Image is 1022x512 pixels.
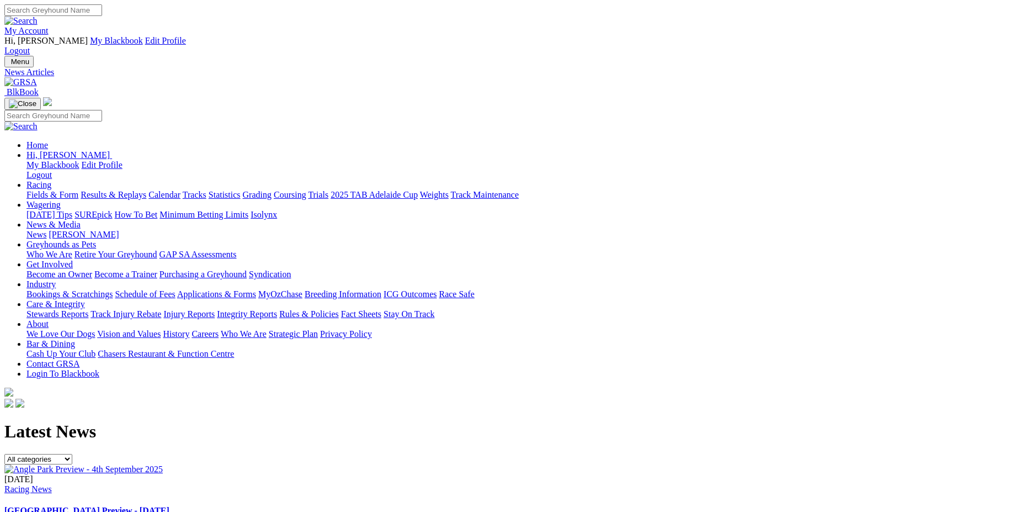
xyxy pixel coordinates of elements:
a: Retire Your Greyhound [74,250,157,259]
a: How To Bet [115,210,158,219]
a: Strategic Plan [269,329,318,339]
a: Edit Profile [145,36,186,45]
input: Search [4,110,102,122]
a: News [26,230,46,239]
img: logo-grsa-white.png [43,97,52,106]
a: Integrity Reports [217,309,277,319]
a: Results & Replays [81,190,146,199]
a: Logout [4,46,30,55]
a: Statistics [209,190,241,199]
a: Bookings & Scratchings [26,289,113,299]
a: Track Maintenance [451,190,519,199]
input: Search [4,4,102,16]
a: Contact GRSA [26,359,79,368]
a: SUREpick [74,210,112,219]
div: About [26,329,1018,339]
a: ICG Outcomes [384,289,437,299]
a: Get Involved [26,260,73,269]
a: Tracks [183,190,206,199]
a: [PERSON_NAME] [49,230,119,239]
a: Racing News [4,484,52,494]
a: Rules & Policies [279,309,339,319]
a: Stay On Track [384,309,434,319]
a: Privacy Policy [320,329,372,339]
a: Fields & Form [26,190,78,199]
a: Syndication [249,270,291,279]
a: [DATE] Tips [26,210,72,219]
div: Racing [26,190,1018,200]
a: About [26,319,49,329]
a: Greyhounds as Pets [26,240,96,249]
span: [DATE] [4,474,33,484]
img: Angle Park Preview - 4th September 2025 [4,465,163,474]
span: BlkBook [7,87,39,97]
a: News & Media [26,220,81,229]
a: My Blackbook [90,36,143,45]
a: History [163,329,189,339]
img: logo-grsa-white.png [4,388,13,397]
a: My Blackbook [26,160,79,170]
a: Coursing [274,190,306,199]
a: Purchasing a Greyhound [159,270,247,279]
div: Greyhounds as Pets [26,250,1018,260]
a: Weights [420,190,449,199]
a: Minimum Betting Limits [159,210,248,219]
button: Toggle navigation [4,98,41,110]
a: MyOzChase [258,289,302,299]
a: Chasers Restaurant & Function Centre [98,349,234,358]
img: Search [4,122,38,131]
a: Vision and Values [97,329,161,339]
a: Home [26,140,48,150]
a: Racing [26,180,51,189]
a: Calendar [148,190,180,199]
span: Hi, [PERSON_NAME] [4,36,88,45]
a: Careers [191,329,219,339]
a: Cash Up Your Club [26,349,95,358]
span: Hi, [PERSON_NAME] [26,150,110,160]
img: Close [9,99,36,108]
a: We Love Our Dogs [26,329,95,339]
a: Track Injury Rebate [91,309,161,319]
a: Logout [26,170,52,180]
img: facebook.svg [4,399,13,408]
a: Who We Are [221,329,267,339]
div: Bar & Dining [26,349,1018,359]
a: Injury Reports [163,309,215,319]
a: Who We Are [26,250,72,259]
a: Become a Trainer [94,270,157,279]
span: Menu [11,57,29,66]
a: Stewards Reports [26,309,88,319]
div: Hi, [PERSON_NAME] [26,160,1018,180]
div: News & Media [26,230,1018,240]
a: Industry [26,279,56,289]
img: GRSA [4,77,37,87]
a: Wagering [26,200,61,209]
div: Industry [26,289,1018,299]
img: Search [4,16,38,26]
a: Applications & Forms [177,289,256,299]
div: My Account [4,36,1018,56]
a: Bar & Dining [26,339,75,349]
a: Login To Blackbook [26,369,99,378]
a: Edit Profile [82,160,123,170]
div: Get Involved [26,270,1018,279]
a: Care & Integrity [26,299,85,309]
img: twitter.svg [15,399,24,408]
a: Schedule of Fees [115,289,175,299]
h1: Latest News [4,421,1018,442]
div: Care & Integrity [26,309,1018,319]
a: Race Safe [439,289,474,299]
button: Toggle navigation [4,56,34,67]
a: Become an Owner [26,270,92,279]
a: Trials [308,190,328,199]
a: News Articles [4,67,1018,77]
div: Wagering [26,210,1018,220]
a: Hi, [PERSON_NAME] [26,150,112,160]
a: Grading [243,190,272,199]
a: GAP SA Assessments [159,250,237,259]
a: 2025 TAB Adelaide Cup [331,190,418,199]
a: Breeding Information [305,289,381,299]
a: My Account [4,26,49,35]
a: BlkBook [4,87,39,97]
